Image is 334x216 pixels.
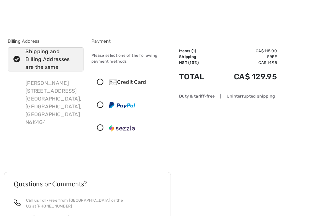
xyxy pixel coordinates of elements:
[37,204,72,208] a: [PHONE_NUMBER]
[14,199,21,206] img: call
[109,80,117,85] img: Credit Card
[26,197,161,209] p: Call us Toll-Free from [GEOGRAPHIC_DATA] or the US at
[179,60,215,66] td: HST (13%)
[193,49,195,53] span: 1
[109,125,135,131] img: Sezzle
[25,48,74,71] div: Shipping and Billing Addresses are the same
[179,66,215,88] td: Total
[14,180,161,187] h3: Questions or Comments?
[179,54,215,60] td: Shipping
[179,93,277,99] div: Duty & tariff-free | Uninterrupted shipping
[20,74,86,131] div: [PERSON_NAME] [STREET_ADDRESS] [GEOGRAPHIC_DATA], [GEOGRAPHIC_DATA], [GEOGRAPHIC_DATA] N6K4G4
[179,48,215,54] td: Items ( )
[91,38,167,45] div: Payment
[215,54,277,60] td: Free
[8,38,83,45] div: Billing Address
[215,48,277,54] td: CA$ 115.00
[109,78,162,86] div: Credit Card
[215,66,277,88] td: CA$ 129.95
[109,102,135,108] img: PayPal
[215,60,277,66] td: CA$ 14.95
[91,47,167,69] div: Please select one of the following payment methods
